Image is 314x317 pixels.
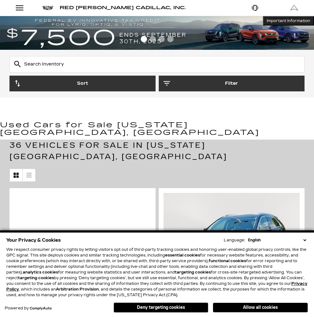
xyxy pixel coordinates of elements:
strong: targeting cookies [18,276,54,280]
span: Important Information [267,18,310,23]
span: Go to slide 3 [158,36,165,42]
button: Filter [159,76,305,91]
button: Sort [9,76,156,91]
strong: analytics cookies [23,270,58,274]
button: Allow all cookies [213,303,308,312]
strong: essential cookies [165,253,200,257]
img: 2020 Cadillac XT4 Premium Luxury [14,193,151,298]
button: Important Information [263,16,314,26]
div: Powered by [5,306,52,310]
strong: Arbitration Provision [56,287,99,291]
img: 2019 Cadillac XT4 AWD Premium Luxury [163,193,300,295]
strong: functional cookies [209,259,246,263]
div: Language: [224,238,245,242]
img: Cadillac logo [42,6,53,10]
span: Go to slide 4 [167,36,174,42]
a: Red [PERSON_NAME] Cadillac, Inc. [60,3,186,12]
span: Go to slide 1 [141,36,147,42]
p: We respect consumer privacy rights by letting visitors opt out of third-party tracking cookies an... [6,247,308,298]
span: 36 Vehicles for Sale in [US_STATE][GEOGRAPHIC_DATA], [GEOGRAPHIC_DATA] [9,141,227,161]
button: Deny targeting cookies [114,303,208,313]
a: ComplyAuto [30,307,52,310]
span: Your Privacy & Cookies [6,236,61,245]
a: Cadillac logo [42,3,53,12]
strong: targeting cookies [175,270,211,274]
input: Search Inventory [9,56,305,72]
select: Language Select [246,237,308,243]
span: Go to slide 2 [150,36,156,42]
span: Red [PERSON_NAME] Cadillac, Inc. [60,5,186,10]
